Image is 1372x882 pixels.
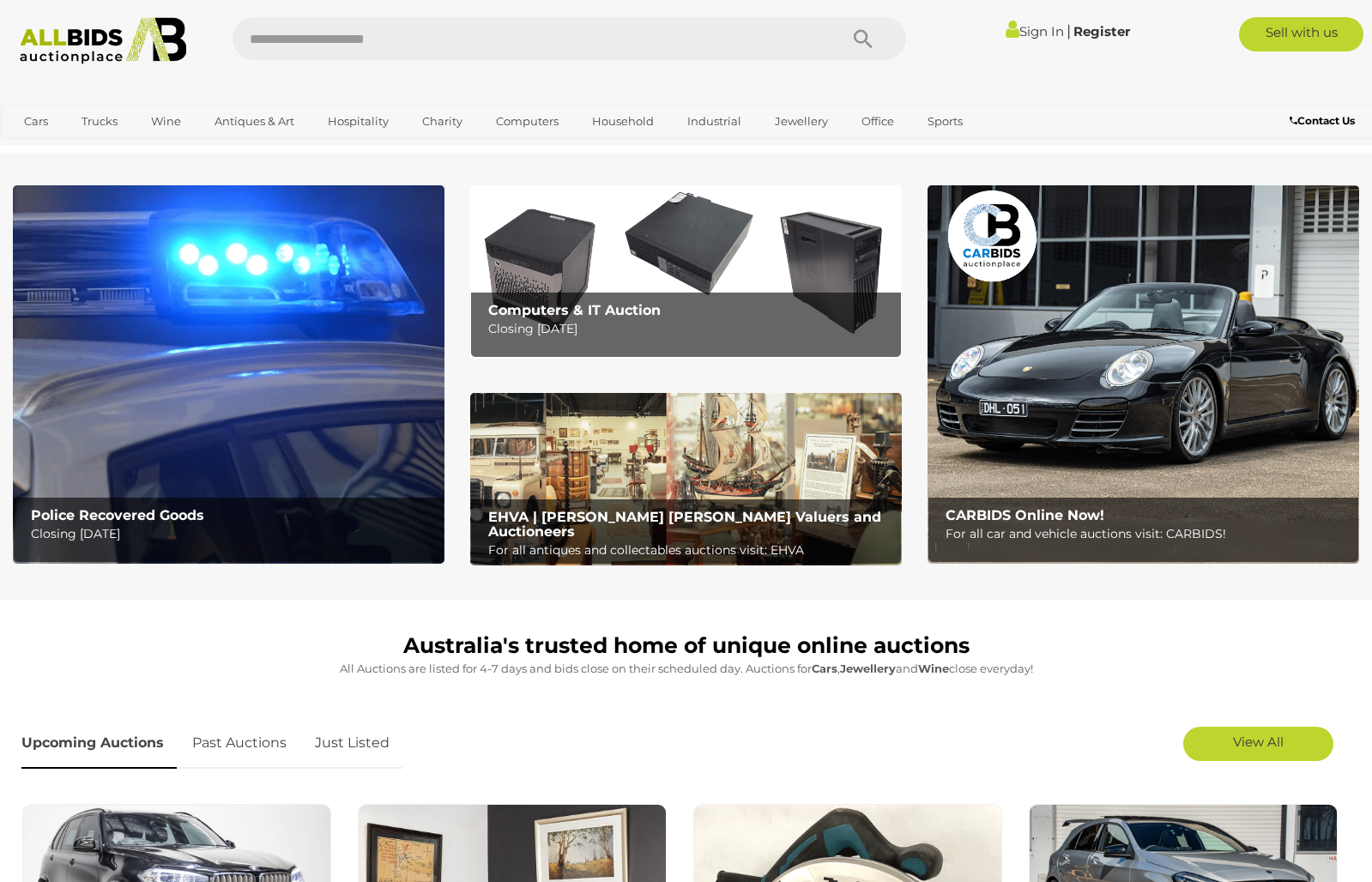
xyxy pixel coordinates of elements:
h1: Australia's trusted home of unique online auctions [21,634,1351,658]
a: Sports [916,107,974,136]
p: Closing [DATE] [488,318,892,340]
a: Sign In [1006,23,1064,39]
b: Computers & IT Auction [488,302,661,318]
p: All Auctions are listed for 4-7 days and bids close on their scheduled day. Auctions for , and cl... [21,659,1351,679]
a: Police Recovered Goods Police Recovered Goods Closing [DATE] [13,185,444,564]
a: Trucks [70,107,129,136]
a: Cars [13,107,59,136]
img: Allbids.com.au [10,17,196,64]
a: View All [1183,727,1333,761]
b: EHVA | [PERSON_NAME] [PERSON_NAME] Valuers and Auctioneers [488,509,881,541]
a: Just Listed [302,718,402,769]
span: View All [1233,734,1284,750]
a: Office [850,107,905,136]
a: Hospitality [317,107,400,136]
p: Closing [DATE] [31,523,435,545]
b: Police Recovered Goods [31,507,204,523]
img: EHVA | Evans Hastings Valuers and Auctioneers [470,393,902,565]
a: [GEOGRAPHIC_DATA] [13,136,157,164]
b: Contact Us [1290,114,1355,127]
a: Computers [485,107,570,136]
a: Wine [140,107,192,136]
span: | [1067,21,1071,40]
a: Charity [411,107,474,136]
strong: Wine [918,661,949,675]
p: For all antiques and collectables auctions visit: EHVA [488,540,892,561]
strong: Cars [812,661,837,675]
img: Police Recovered Goods [13,185,444,564]
a: Computers & IT Auction Computers & IT Auction Closing [DATE] [470,185,902,358]
a: Sell with us [1239,17,1363,51]
a: Household [581,107,665,136]
img: Computers & IT Auction [470,185,902,358]
a: CARBIDS Online Now! CARBIDS Online Now! For all car and vehicle auctions visit: CARBIDS! [928,185,1359,564]
a: Industrial [676,107,752,136]
p: For all car and vehicle auctions visit: CARBIDS! [946,523,1350,545]
strong: Jewellery [840,661,896,675]
a: Register [1073,23,1130,39]
img: CARBIDS Online Now! [928,185,1359,564]
button: Search [820,17,906,60]
a: Contact Us [1290,112,1359,130]
a: Jewellery [764,107,839,136]
a: Antiques & Art [203,107,305,136]
a: Upcoming Auctions [21,718,177,769]
b: CARBIDS Online Now! [946,507,1104,523]
a: Past Auctions [179,718,299,769]
a: EHVA | Evans Hastings Valuers and Auctioneers EHVA | [PERSON_NAME] [PERSON_NAME] Valuers and Auct... [470,393,902,565]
